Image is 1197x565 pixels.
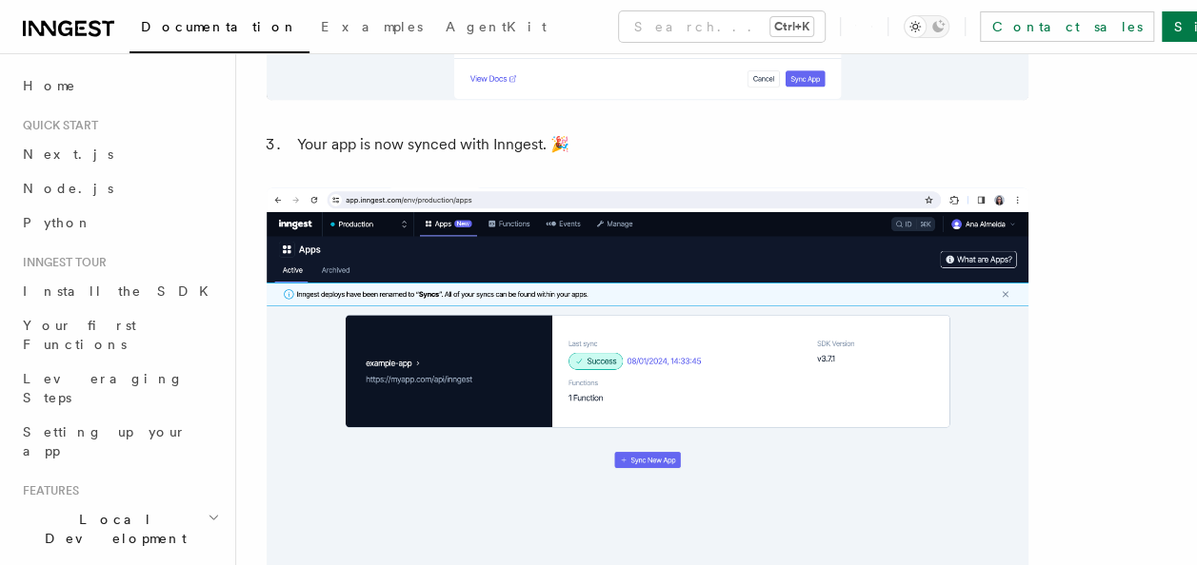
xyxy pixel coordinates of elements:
span: Install the SDK [23,283,220,299]
span: Documentation [141,19,298,34]
a: Documentation [130,6,309,53]
span: Leveraging Steps [23,371,184,405]
a: Node.js [15,171,224,205]
span: AgentKit [446,19,547,34]
a: Home [15,68,224,103]
a: Install the SDK [15,274,224,308]
a: Next.js [15,137,224,171]
kbd: Ctrl+K [770,17,813,36]
a: Examples [309,6,434,51]
a: Setting up your app [15,415,224,468]
span: Examples [321,19,423,34]
button: Local Development [15,502,224,555]
a: AgentKit [434,6,558,51]
button: Search...Ctrl+K [619,11,825,42]
span: Features [15,483,79,498]
span: Next.js [23,146,113,162]
a: Python [15,205,224,240]
span: Your first Functions [23,318,136,352]
a: Your first Functions [15,308,224,361]
a: Leveraging Steps [15,361,224,415]
span: Local Development [15,510,208,548]
span: Inngest tour [15,255,107,270]
li: Your app is now synced with Inngest. 🎉 [291,131,1028,158]
span: Python [23,215,92,230]
span: Home [23,76,76,95]
a: Contact sales [980,11,1154,42]
span: Node.js [23,181,113,196]
span: Setting up your app [23,424,187,458]
button: Toggle dark mode [904,15,949,38]
span: Quick start [15,118,98,133]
